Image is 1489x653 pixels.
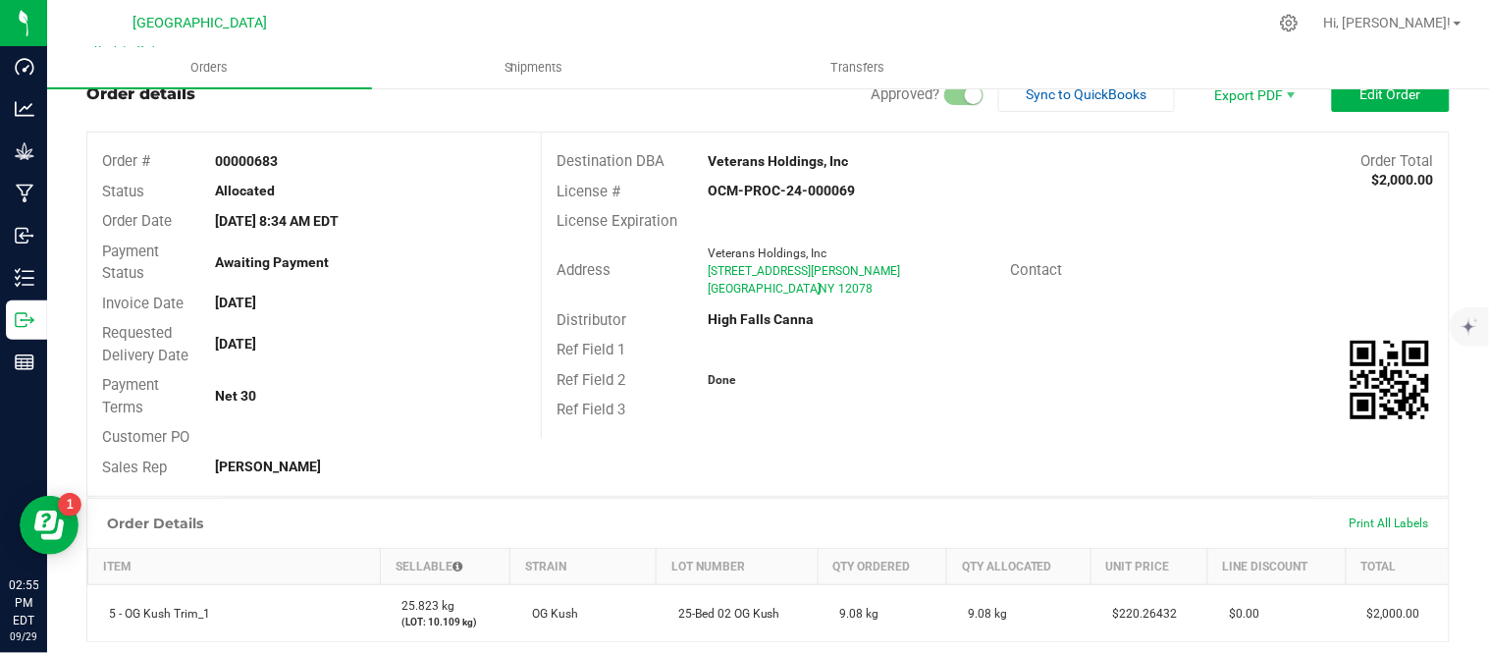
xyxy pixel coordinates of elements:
[102,183,144,200] span: Status
[708,264,900,278] span: [STREET_ADDRESS][PERSON_NAME]
[47,47,372,88] a: Orders
[522,607,578,621] span: OG Kush
[805,59,912,77] span: Transfers
[998,77,1175,112] button: Sync to QuickBooks
[15,184,34,203] inline-svg: Manufacturing
[216,153,279,169] strong: 00000683
[1351,341,1429,419] img: Scan me!
[819,282,834,296] span: NY
[102,459,167,476] span: Sales Rep
[15,226,34,245] inline-svg: Inbound
[15,353,34,372] inline-svg: Reports
[86,82,195,106] div: Order details
[708,246,826,260] span: Veterans Holdings, Inc
[959,607,1008,621] span: 9.08 kg
[102,295,184,312] span: Invoice Date
[1346,549,1449,585] th: Total
[668,607,780,621] span: 25-Bed 02 OG Kush
[1360,86,1421,102] span: Edit Order
[15,310,34,330] inline-svg: Outbound
[557,212,677,230] span: License Expiration
[708,153,848,169] strong: Veterans Holdings, Inc
[1332,77,1450,112] button: Edit Order
[107,516,203,531] h1: Order Details
[1027,86,1147,102] span: Sync to QuickBooks
[372,47,697,88] a: Shipments
[1277,14,1302,32] div: Manage settings
[478,59,590,77] span: Shipments
[381,549,510,585] th: Sellable
[1351,341,1429,419] qrcode: 00000683
[818,549,946,585] th: Qty Ordered
[216,183,276,198] strong: Allocated
[9,629,38,644] p: 09/29
[708,373,735,387] strong: Done
[817,282,819,296] span: ,
[102,243,159,283] span: Payment Status
[708,311,814,327] strong: High Falls Canna
[102,324,188,364] span: Requested Delivery Date
[88,549,381,585] th: Item
[216,388,257,404] strong: Net 30
[216,459,322,474] strong: [PERSON_NAME]
[1324,15,1452,30] span: Hi, [PERSON_NAME]!
[871,85,939,103] span: Approved?
[393,615,499,629] p: (LOT: 10.109 kg)
[102,152,150,170] span: Order #
[15,99,34,119] inline-svg: Analytics
[557,183,620,200] span: License #
[1350,517,1429,530] span: Print All Labels
[393,599,455,613] span: 25.823 kg
[696,47,1021,88] a: Transfers
[1219,607,1259,621] span: $0.00
[829,607,878,621] span: 9.08 kg
[1102,607,1177,621] span: $220.26432
[510,549,657,585] th: Strain
[557,261,611,279] span: Address
[15,57,34,77] inline-svg: Dashboard
[657,549,819,585] th: Lot Number
[1207,549,1346,585] th: Line Discount
[557,311,626,329] span: Distributor
[1372,172,1434,188] strong: $2,000.00
[1195,77,1312,112] li: Export PDF
[708,183,855,198] strong: OCM-PROC-24-000069
[216,213,340,229] strong: [DATE] 8:34 AM EDT
[557,371,625,389] span: Ref Field 2
[557,152,665,170] span: Destination DBA
[102,376,159,416] span: Payment Terms
[1010,261,1062,279] span: Contact
[1090,549,1207,585] th: Unit Price
[133,15,268,31] span: [GEOGRAPHIC_DATA]
[102,428,189,446] span: Customer PO
[100,607,211,621] span: 5 - OG Kush Trim_1
[947,549,1091,585] th: Qty Allocated
[557,401,625,418] span: Ref Field 3
[216,336,257,352] strong: [DATE]
[9,576,38,629] p: 02:55 PM EDT
[102,212,172,230] span: Order Date
[1357,607,1420,621] span: $2,000.00
[20,496,79,555] iframe: Resource center
[557,341,625,358] span: Ref Field 1
[15,268,34,288] inline-svg: Inventory
[15,141,34,161] inline-svg: Grow
[838,282,873,296] span: 12078
[216,295,257,310] strong: [DATE]
[164,59,254,77] span: Orders
[708,282,821,296] span: [GEOGRAPHIC_DATA]
[216,254,330,270] strong: Awaiting Payment
[58,493,81,517] iframe: Resource center unread badge
[1361,152,1434,170] span: Order Total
